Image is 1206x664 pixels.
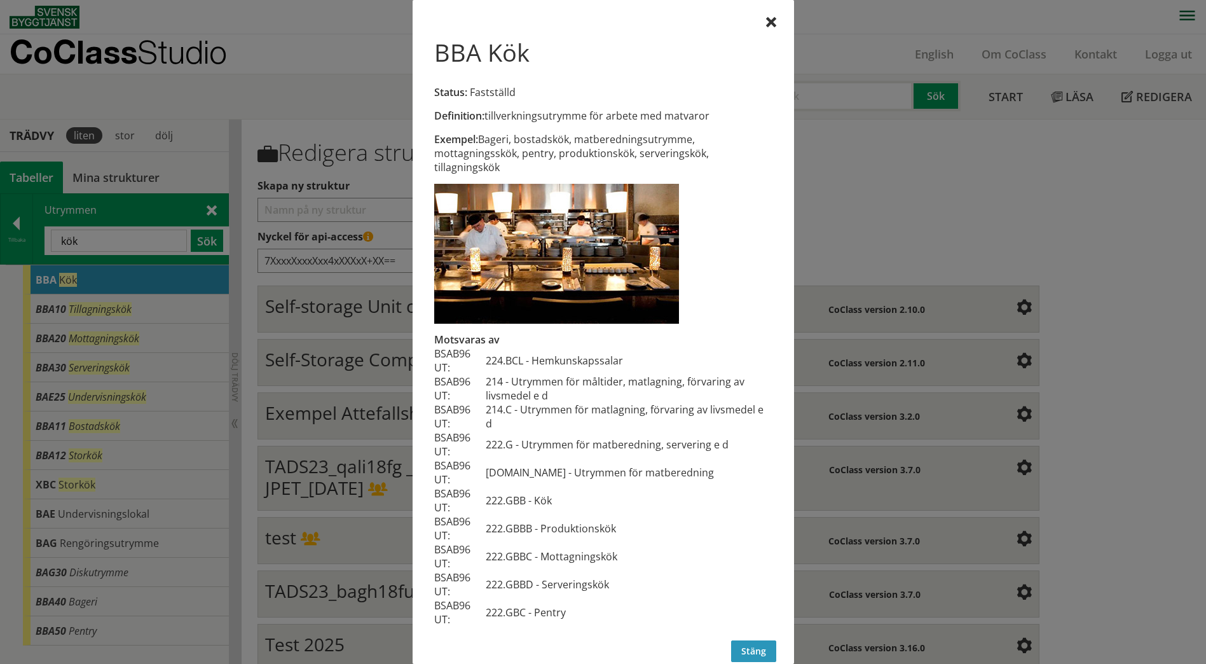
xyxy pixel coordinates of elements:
[434,459,486,487] td: BSAB96 UT:
[486,543,771,571] td: 222.GBBC - Mottagningskök
[434,487,486,515] td: BSAB96 UT:
[486,571,771,598] td: 222.GBBD - Serveringskök
[434,132,772,174] div: Bageri, bostadskök, matberedningsutrymme, mottagningsskök, pentry, produktionskök, serveringskök,...
[434,515,486,543] td: BSAB96 UT:
[434,132,478,146] span: Exempel:
[486,487,771,515] td: 222.GBB - Kök
[434,38,530,66] h1: BBA Kök
[486,375,771,403] td: 214 - Utrymmen för måltider, matlagning, förvaring av livsmedel e d
[486,598,771,626] td: 222.GBC - Pentry
[486,459,771,487] td: [DOMAIN_NAME] - Utrymmen för matberedning
[434,571,486,598] td: BSAB96 UT:
[731,640,776,662] button: Stäng
[486,347,771,375] td: 224.BCL - Hemkunskapssalar
[434,431,486,459] td: BSAB96 UT:
[486,431,771,459] td: 222.G - Utrymmen för matberedning, servering e d
[434,598,486,626] td: BSAB96 UT:
[434,109,772,123] div: tillverkningsutrymme för arbete med matvaror
[434,184,679,324] img: bba-kok-1.jpg
[434,85,467,99] span: Status:
[434,333,500,347] span: Motsvaras av
[486,515,771,543] td: 222.GBBB - Produktionskök
[434,109,484,123] span: Definition:
[486,403,771,431] td: 214.C - Utrymmen för matlagning, förvaring av livsmedel e d
[434,543,486,571] td: BSAB96 UT:
[434,403,486,431] td: BSAB96 UT:
[434,375,486,403] td: BSAB96 UT:
[470,85,516,99] span: Fastställd
[434,347,486,375] td: BSAB96 UT:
